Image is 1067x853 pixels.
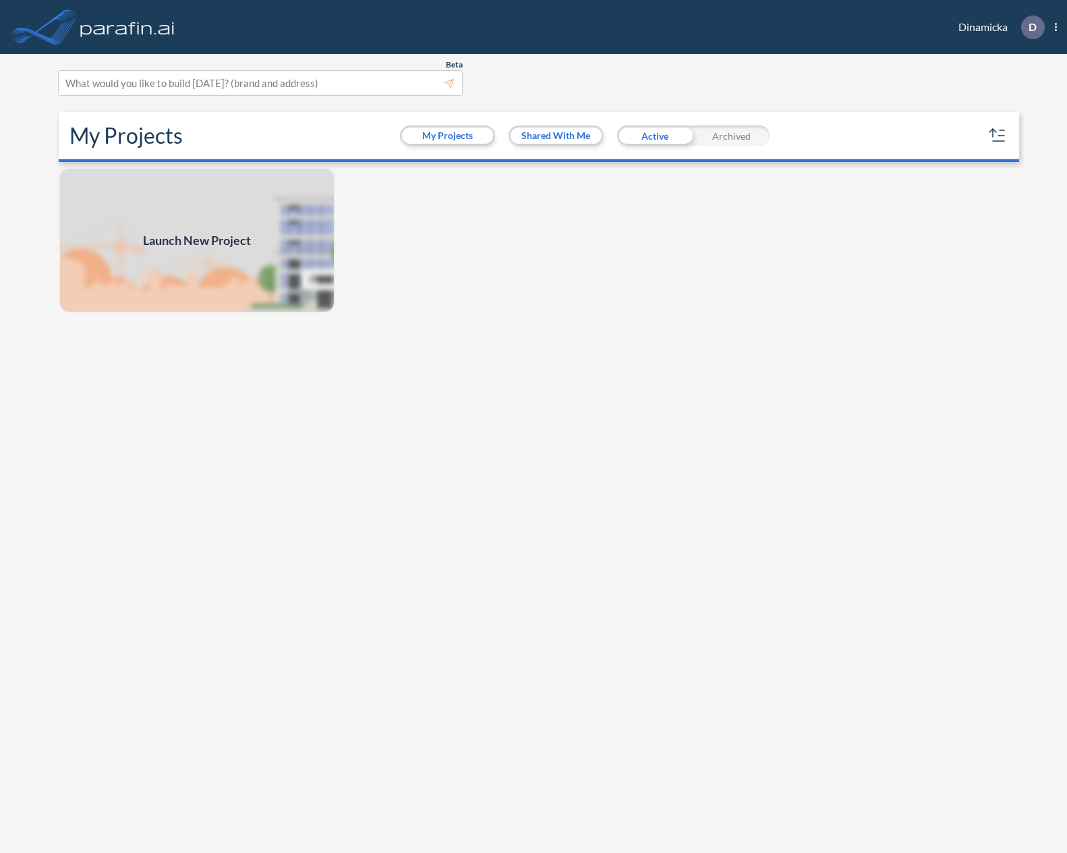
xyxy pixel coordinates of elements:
div: Archived [693,126,770,146]
h2: My Projects [69,123,183,148]
button: My Projects [402,128,493,144]
span: Beta [446,59,463,70]
p: D [1029,21,1037,33]
button: sort [987,125,1008,146]
a: Launch New Project [59,167,335,313]
div: Dinamicka [938,16,1057,39]
div: Active [617,126,693,146]
button: Shared With Me [511,128,602,144]
img: add [59,167,335,313]
span: Launch New Project [143,231,251,250]
img: logo [78,13,177,40]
